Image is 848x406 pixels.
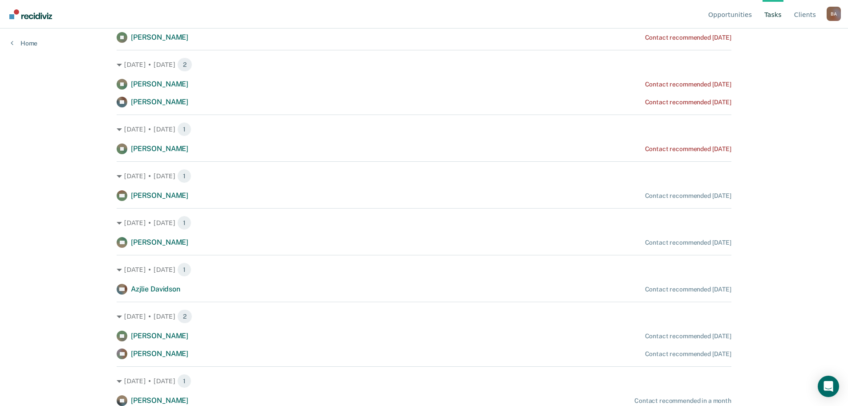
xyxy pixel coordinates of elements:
span: [PERSON_NAME] [131,396,188,405]
div: [DATE] • [DATE] 1 [117,122,731,136]
span: [PERSON_NAME] [131,98,188,106]
div: Contact recommended [DATE] [645,350,731,358]
div: Contact recommended [DATE] [645,98,731,106]
span: 1 [177,216,191,230]
span: 2 [177,57,192,72]
span: [PERSON_NAME] [131,238,188,246]
div: Contact recommended [DATE] [645,286,731,293]
div: [DATE] • [DATE] 1 [117,216,731,230]
span: 1 [177,169,191,183]
img: Recidiviz [9,9,52,19]
div: [DATE] • [DATE] 1 [117,169,731,183]
span: [PERSON_NAME] [131,349,188,358]
div: Contact recommended [DATE] [645,192,731,200]
div: B A [827,7,841,21]
span: [PERSON_NAME] [131,80,188,88]
button: Profile dropdown button [827,7,841,21]
div: [DATE] • [DATE] 1 [117,262,731,277]
div: Contact recommended [DATE] [645,34,731,41]
span: Azjlie Davidson [131,285,180,293]
span: [PERSON_NAME] [131,144,188,153]
span: [PERSON_NAME] [131,191,188,200]
div: Contact recommended [DATE] [645,239,731,246]
span: [PERSON_NAME] [131,332,188,340]
div: Contact recommended in a month [634,397,731,405]
div: Open Intercom Messenger [818,376,839,397]
div: [DATE] • [DATE] 2 [117,57,731,72]
div: [DATE] • [DATE] 1 [117,374,731,388]
a: Home [11,39,37,47]
span: 1 [177,262,191,277]
div: Contact recommended [DATE] [645,332,731,340]
div: [DATE] • [DATE] 2 [117,309,731,324]
div: Contact recommended [DATE] [645,145,731,153]
span: [PERSON_NAME] [131,33,188,41]
span: 2 [177,309,192,324]
div: Contact recommended [DATE] [645,81,731,88]
span: 1 [177,122,191,136]
span: 1 [177,374,191,388]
